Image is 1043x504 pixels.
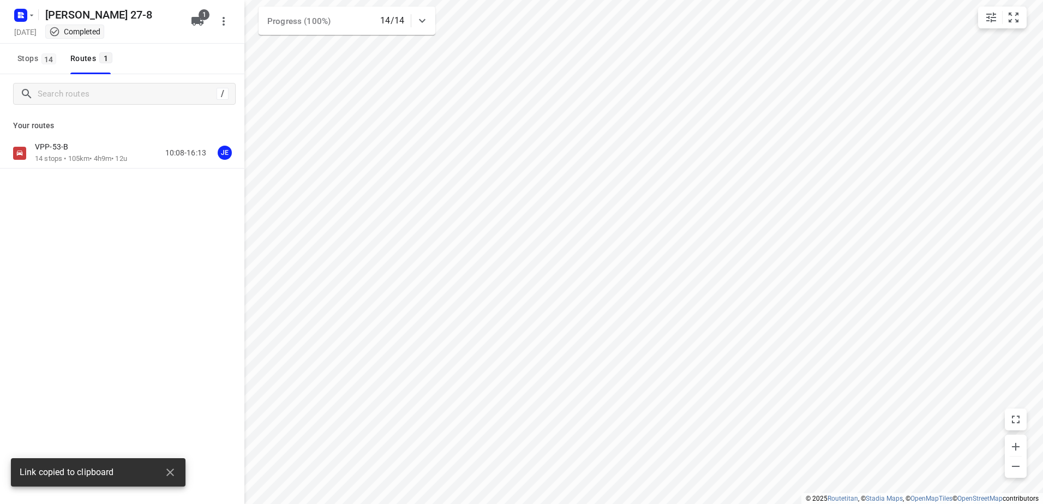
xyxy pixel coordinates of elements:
button: 1 [187,10,208,32]
span: Link copied to clipboard [20,466,114,479]
span: Stops [17,52,59,65]
button: Map settings [980,7,1002,28]
span: 1 [99,52,112,63]
li: © 2025 , © , © © contributors [806,495,1039,502]
input: Search routes [38,86,217,103]
a: OpenMapTiles [910,495,952,502]
p: VPP-53-B [35,142,75,152]
div: Routes [70,52,116,65]
div: small contained button group [978,7,1027,28]
a: Routetitan [828,495,858,502]
button: Fit zoom [1003,7,1024,28]
span: 14 [41,53,56,64]
div: Progress (100%)14/14 [259,7,435,35]
span: Progress (100%) [267,16,331,26]
a: OpenStreetMap [957,495,1003,502]
span: 1 [199,9,209,20]
div: This project completed. You cannot make any changes to it. [49,26,100,37]
p: 10:08-16:13 [165,147,206,159]
button: More [213,10,235,32]
p: Your routes [13,120,231,131]
p: 14/14 [380,14,404,27]
p: 14 stops • 105km • 4h9m • 12u [35,154,127,164]
a: Stadia Maps [866,495,903,502]
div: / [217,88,229,100]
